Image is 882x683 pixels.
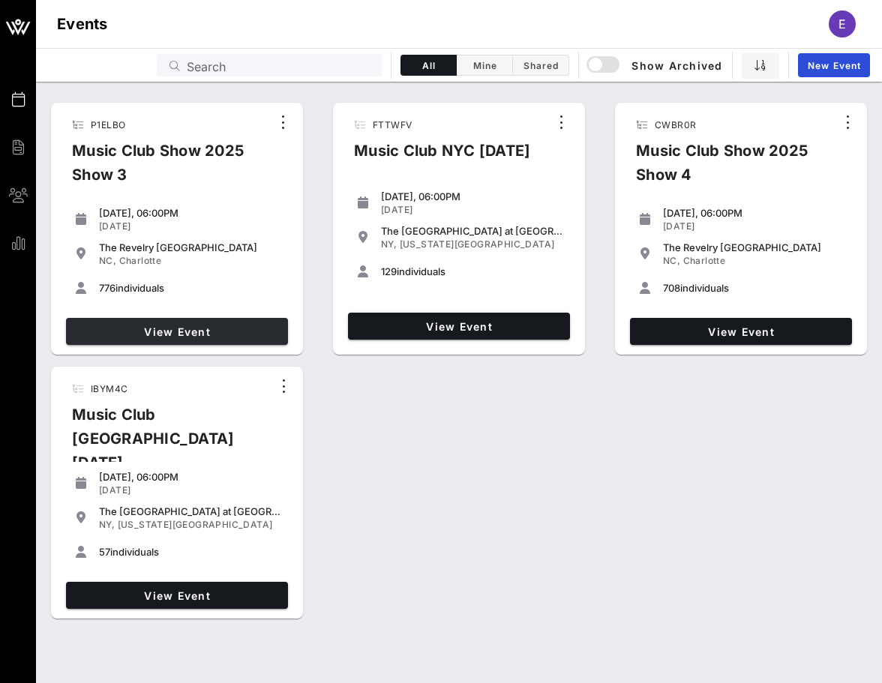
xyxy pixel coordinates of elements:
span: NY, [99,519,115,530]
div: [DATE] [99,220,282,232]
span: Show Archived [589,56,722,74]
a: New Event [798,53,870,77]
div: [DATE], 06:00PM [381,190,564,202]
div: The Revelry [GEOGRAPHIC_DATA] [663,241,846,253]
a: View Event [348,313,570,340]
span: NY, [381,238,397,250]
div: Music Club NYC [DATE] [342,139,542,175]
div: individuals [99,282,282,294]
div: The Revelry [GEOGRAPHIC_DATA] [99,241,282,253]
span: Mine [466,60,503,71]
div: [DATE] [663,220,846,232]
span: Charlotte [683,255,726,266]
span: 57 [99,546,110,558]
span: E [838,16,846,31]
span: NC, [663,255,680,266]
a: View Event [66,318,288,345]
span: Charlotte [119,255,162,266]
span: FTTWFV [373,119,412,130]
span: NC, [99,255,116,266]
div: individuals [381,265,564,277]
a: View Event [66,582,288,609]
span: P1ELBO [91,119,125,130]
span: Shared [522,60,559,71]
div: [DATE] [99,484,282,496]
span: 129 [381,265,397,277]
div: [DATE], 06:00PM [99,207,282,219]
span: View Event [72,589,282,602]
div: E [829,10,856,37]
h1: Events [57,12,108,36]
div: [DATE], 06:00PM [663,207,846,219]
span: IBYM4C [91,383,127,394]
span: [US_STATE][GEOGRAPHIC_DATA] [118,519,273,530]
button: Mine [457,55,513,76]
span: View Event [636,325,846,338]
span: [US_STATE][GEOGRAPHIC_DATA] [400,238,555,250]
div: Music Club Show 2025 Show 3 [60,139,271,199]
button: All [400,55,457,76]
div: [DATE], 06:00PM [99,471,282,483]
div: individuals [663,282,846,294]
div: individuals [99,546,282,558]
button: Show Archived [588,52,723,79]
span: All [410,60,447,71]
span: CWBR0R [655,119,696,130]
div: Music Club [GEOGRAPHIC_DATA] [DATE] [60,403,271,487]
span: New Event [807,60,861,71]
span: 776 [99,282,115,294]
div: The [GEOGRAPHIC_DATA] at [GEOGRAPHIC_DATA] [99,505,282,517]
div: [DATE] [381,204,564,216]
span: View Event [354,320,564,333]
button: Shared [513,55,569,76]
span: View Event [72,325,282,338]
div: Music Club Show 2025 Show 4 [624,139,835,199]
span: 708 [663,282,680,294]
a: View Event [630,318,852,345]
div: The [GEOGRAPHIC_DATA] at [GEOGRAPHIC_DATA] [381,225,564,237]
